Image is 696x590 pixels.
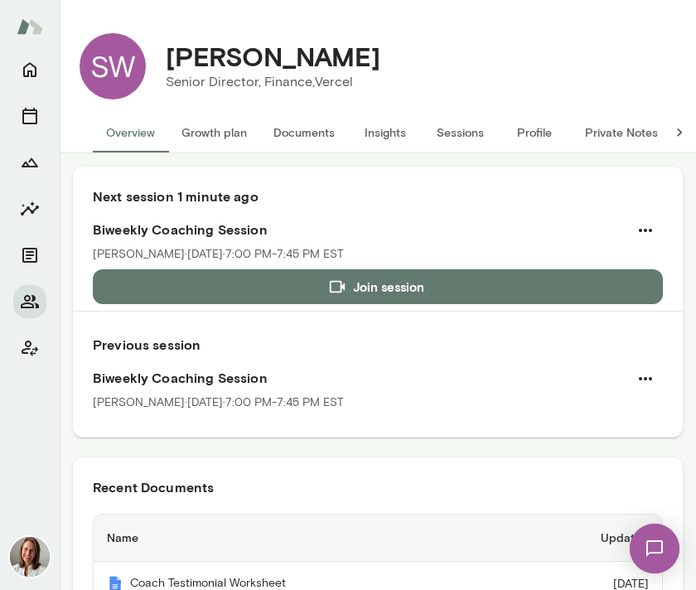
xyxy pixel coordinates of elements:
[572,113,671,152] button: Private Notes
[13,331,46,365] button: Client app
[93,368,663,388] h6: Biweekly Coaching Session
[260,113,348,152] button: Documents
[94,515,539,562] th: Name
[497,113,572,152] button: Profile
[166,41,380,72] h4: [PERSON_NAME]
[168,113,260,152] button: Growth plan
[423,113,497,152] button: Sessions
[539,515,663,562] th: Updated
[17,11,43,42] img: Mento
[93,269,663,304] button: Join session
[93,477,663,497] h6: Recent Documents
[93,394,344,411] p: [PERSON_NAME] · [DATE] · 7:00 PM-7:45 PM EST
[13,53,46,86] button: Home
[348,113,423,152] button: Insights
[93,186,663,206] h6: Next session 1 minute ago
[10,537,50,577] img: Andrea Mayendia
[13,146,46,179] button: Growth Plan
[13,99,46,133] button: Sessions
[166,72,380,92] p: Senior Director, Finance, Vercel
[13,239,46,272] button: Documents
[80,33,146,99] div: SW
[93,220,663,239] h6: Biweekly Coaching Session
[13,285,46,318] button: Members
[13,192,46,225] button: Insights
[93,335,663,355] h6: Previous session
[93,113,168,152] button: Overview
[93,246,344,263] p: [PERSON_NAME] · [DATE] · 7:00 PM-7:45 PM EST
